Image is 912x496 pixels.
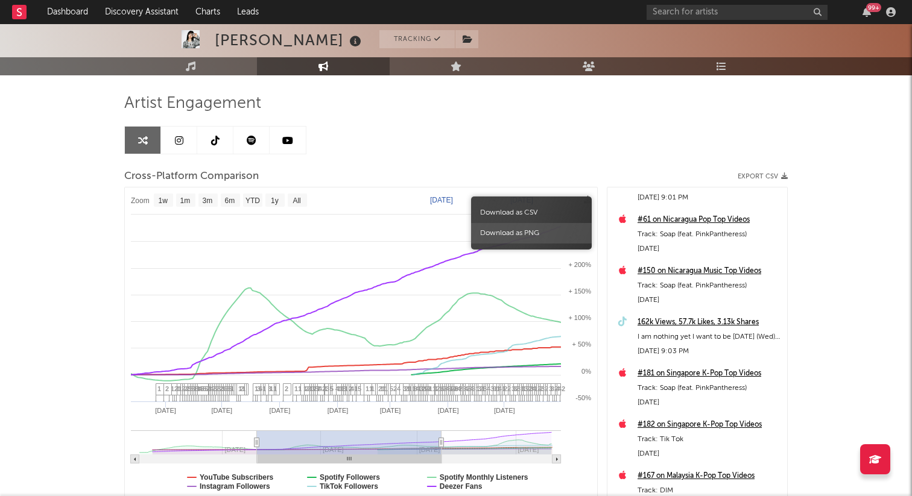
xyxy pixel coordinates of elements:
[432,385,436,392] span: 1
[440,473,528,482] text: Spotify Monthly Listeners
[184,385,188,392] span: 2
[335,385,339,392] span: 4
[549,385,553,392] span: 3
[581,368,591,375] text: 0%
[157,385,161,392] span: 1
[476,385,480,392] span: 1
[211,407,232,414] text: [DATE]
[638,366,781,381] div: #181 on Singapore K-Pop Top Videos
[273,385,277,392] span: 1
[638,293,781,307] div: [DATE]
[471,202,592,223] span: Download as CSV
[420,385,423,392] span: 3
[572,341,592,348] text: + 50%
[511,385,515,392] span: 3
[521,385,524,392] span: 1
[638,344,781,359] div: [DATE] 9:03 PM
[423,385,431,392] span: 10
[575,394,591,401] text: -50%
[159,196,168,205] text: 1w
[174,385,178,392] span: 2
[638,381,781,395] div: Track: Soap (feat. PinkPantheress)
[528,385,532,392] span: 2
[298,385,302,392] span: 1
[440,482,483,491] text: Deezer Fans
[257,385,261,392] span: 3
[638,213,781,227] a: #61 on Nicaragua Pop Top Videos
[502,385,505,392] span: 1
[255,385,258,392] span: 1
[507,385,511,392] span: 2
[638,447,781,461] div: [DATE]
[182,385,185,392] span: 2
[180,196,191,205] text: 1m
[171,385,174,392] span: 1
[638,330,781,344] div: I am nothing yet I want to be [DATE] (Wed) 1PM KST #Yves #ExMachina
[638,190,781,205] div: [DATE] 9:01 PM
[165,385,169,392] span: 2
[203,385,206,392] span: 5
[866,3,881,12] div: 99 +
[366,385,369,392] span: 1
[647,5,828,20] input: Search for artists
[638,469,781,483] a: #167 on Malaysia K-Pop Top Videos
[568,314,591,321] text: + 100%
[200,473,274,482] text: YouTube Subscribers
[738,173,788,180] button: Export CSV
[390,385,393,392] span: 5
[378,385,382,392] span: 2
[271,196,279,205] text: 1y
[262,385,266,392] span: 1
[358,385,361,392] span: 5
[393,385,397,392] span: 2
[124,169,259,184] span: Cross-Platform Comparison
[568,287,591,295] text: + 150%
[131,196,150,205] text: Zoom
[638,242,781,256] div: [DATE]
[510,196,533,204] text: [DATE]
[270,407,291,414] text: [DATE]
[638,264,781,278] a: #150 on Nicaragua Music Top Videos
[463,385,466,392] span: 3
[124,96,261,111] span: Artist Engagement
[220,385,223,392] span: 2
[638,395,781,410] div: [DATE]
[457,385,461,392] span: 4
[320,473,380,482] text: Spotify Followers
[320,482,378,491] text: TikTok Followers
[328,407,349,414] text: [DATE]
[397,385,401,392] span: 4
[379,30,455,48] button: Tracking
[294,385,298,392] span: 1
[380,407,401,414] text: [DATE]
[430,196,453,204] text: [DATE]
[200,482,270,491] text: Instagram Followers
[349,385,352,392] span: 2
[330,385,334,392] span: 5
[403,385,407,392] span: 3
[537,385,541,392] span: 2
[322,385,326,392] span: 2
[354,385,358,392] span: 1
[638,315,781,330] a: 162k Views, 57.7k Likes, 3.13k Shares
[487,385,490,392] span: 4
[490,385,494,392] span: 3
[439,385,442,392] span: 1
[311,385,315,392] span: 3
[545,385,548,392] span: 2
[638,278,781,293] div: Track: Soap (feat. PinkPantheress)
[238,385,242,392] span: 1
[293,196,300,205] text: All
[285,385,288,392] span: 2
[203,196,213,205] text: 3m
[369,385,373,392] span: 1
[449,385,457,392] span: 10
[412,385,416,392] span: 1
[638,418,781,432] a: #182 on Singapore K-Pop Top Videos
[638,227,781,242] div: Track: Soap (feat. PinkPantheress)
